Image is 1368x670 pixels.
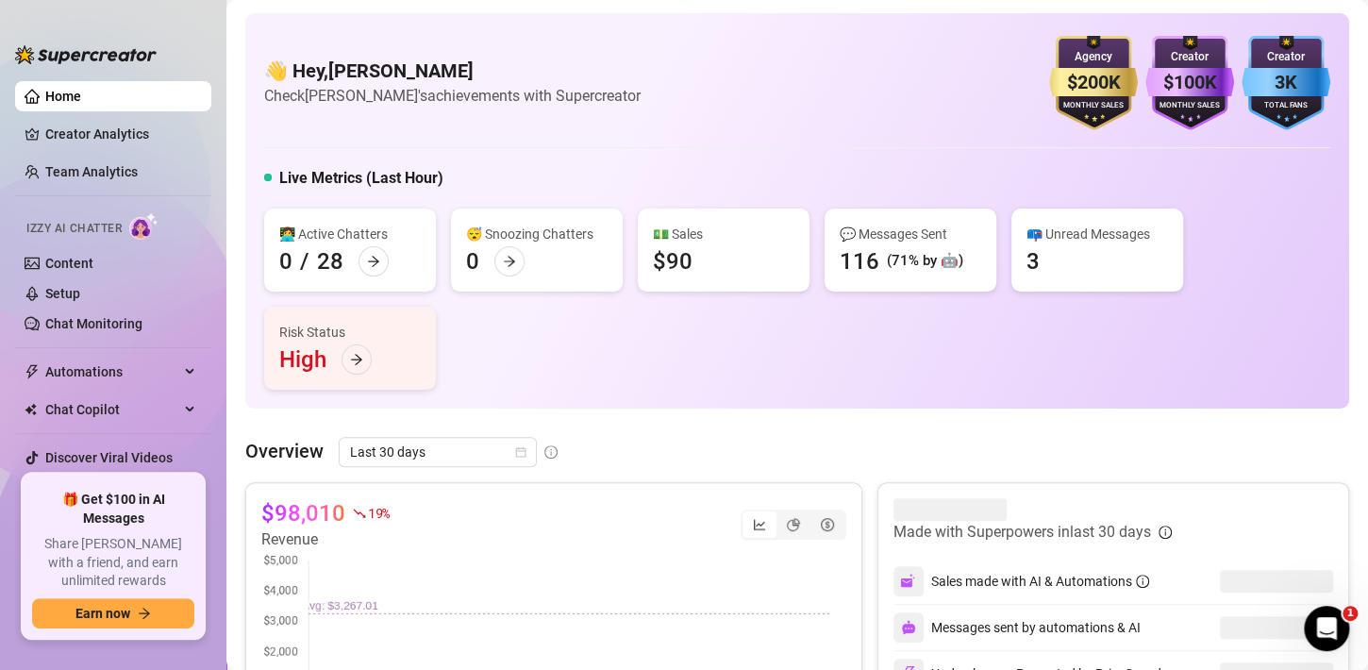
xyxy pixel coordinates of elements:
span: Earn now [75,606,130,621]
span: Last 30 days [350,438,526,466]
div: $100K [1145,68,1234,97]
a: Team Analytics [45,164,138,179]
div: segmented control [741,510,846,540]
article: Overview [245,437,324,465]
span: info-circle [544,445,558,459]
article: Check [PERSON_NAME]'s achievements with Supercreator [264,84,641,108]
a: Home [45,89,81,104]
div: Monthly Sales [1145,100,1234,112]
span: calendar [515,446,526,458]
div: 0 [466,246,479,276]
h4: 👋 Hey, [PERSON_NAME] [264,58,641,84]
img: Chat Copilot [25,403,37,416]
button: Earn nowarrow-right [32,598,194,628]
span: arrow-right [350,353,363,366]
div: 👩‍💻 Active Chatters [279,224,421,244]
img: purple-badge-B9DA21FR.svg [1145,36,1234,130]
span: Share [PERSON_NAME] with a friend, and earn unlimited rewards [32,535,194,591]
iframe: Intercom live chat [1304,606,1349,651]
div: Messages sent by automations & AI [893,612,1141,643]
img: gold-badge-CigiZidd.svg [1049,36,1138,130]
article: Made with Superpowers in last 30 days [893,521,1151,544]
div: Creator [1242,48,1330,66]
img: svg%3e [901,620,916,635]
span: 🎁 Get $100 in AI Messages [32,491,194,528]
span: dollar-circle [821,518,834,531]
div: 📪 Unread Messages [1026,224,1168,244]
div: Creator [1145,48,1234,66]
span: arrow-right [367,255,380,268]
article: Revenue [261,528,390,551]
img: logo-BBDzfeDw.svg [15,45,157,64]
span: Automations [45,357,179,387]
div: $90 [653,246,692,276]
span: line-chart [753,518,766,531]
span: 1 [1343,606,1358,621]
div: Sales made with AI & Automations [931,571,1149,592]
span: pie-chart [787,518,800,531]
div: Monthly Sales [1049,100,1138,112]
div: $200K [1049,68,1138,97]
span: Izzy AI Chatter [26,220,122,238]
img: blue-badge-DgoSNQY1.svg [1242,36,1330,130]
div: 3 [1026,246,1040,276]
a: Creator Analytics [45,119,196,149]
a: Chat Monitoring [45,316,142,331]
a: Setup [45,286,80,301]
div: Total Fans [1242,100,1330,112]
div: Risk Status [279,322,421,343]
span: thunderbolt [25,364,40,379]
div: 3K [1242,68,1330,97]
div: 😴 Snoozing Chatters [466,224,608,244]
img: AI Chatter [129,212,158,240]
a: Discover Viral Videos [45,450,173,465]
div: 💵 Sales [653,224,794,244]
span: 19 % [368,504,390,522]
div: 28 [317,246,343,276]
span: info-circle [1159,526,1172,539]
div: 116 [840,246,879,276]
h5: Live Metrics (Last Hour) [279,167,443,190]
div: 💬 Messages Sent [840,224,981,244]
span: arrow-right [138,607,151,620]
span: arrow-right [503,255,516,268]
a: Content [45,256,93,271]
span: info-circle [1136,575,1149,588]
span: fall [353,507,366,520]
div: (71% by 🤖) [887,250,963,273]
img: svg%3e [900,573,917,590]
div: Agency [1049,48,1138,66]
span: Chat Copilot [45,394,179,425]
article: $98,010 [261,498,345,528]
div: 0 [279,246,292,276]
